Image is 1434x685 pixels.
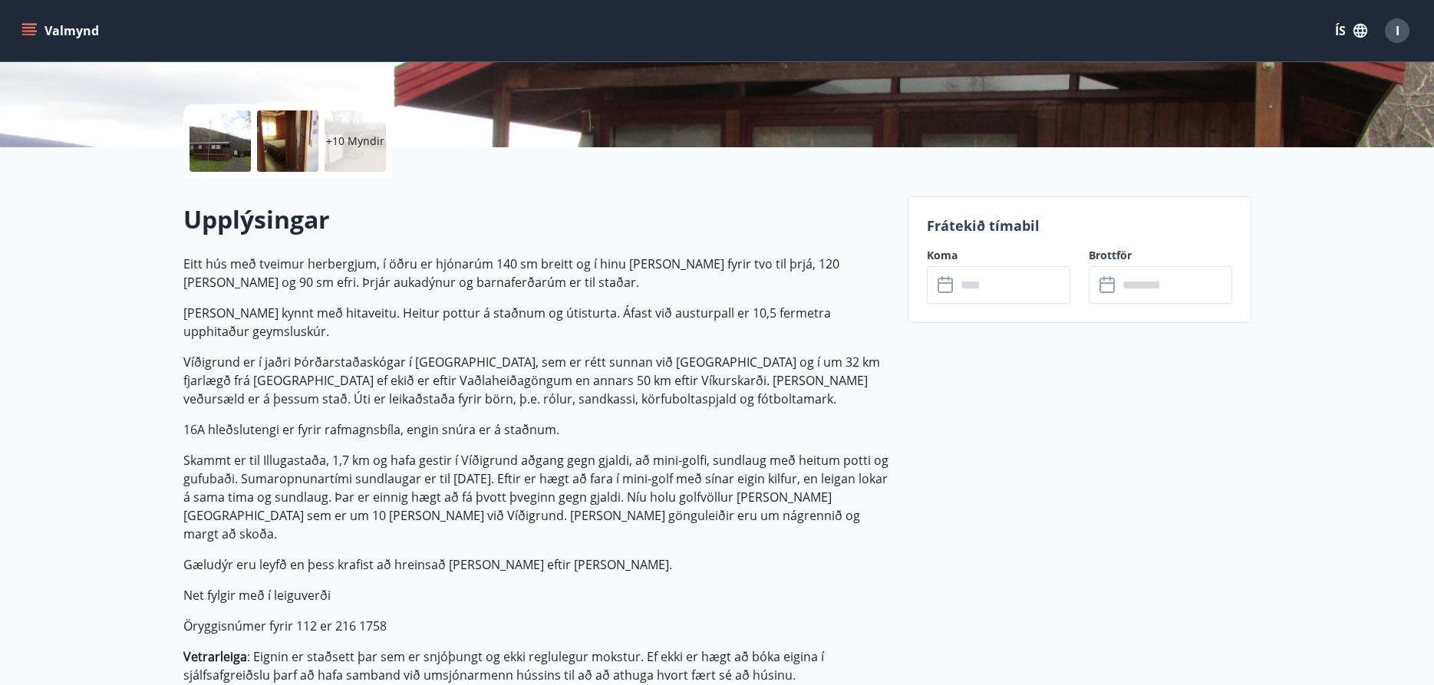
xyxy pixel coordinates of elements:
[183,203,889,236] h2: Upplýsingar
[183,647,889,684] p: : Eignin er staðsett þar sem er snjóþungt og ekki reglulegur mokstur. Ef ekki er hægt að bóka eig...
[1379,12,1416,49] button: I
[927,248,1070,263] label: Koma
[927,216,1232,235] p: Frátekið tímabil
[183,255,889,291] p: Eitt hús með tveimur herbergjum, í öðru er hjónarúm 140 sm breitt og í hinu [PERSON_NAME] fyrir t...
[183,555,889,574] p: Gæludýr eru leyfð en þess krafist að hreinsað [PERSON_NAME] eftir [PERSON_NAME].
[183,617,889,635] p: Öryggisnúmer fyrir 112 er 216 1758
[326,133,384,149] p: +10 Myndir
[183,353,889,408] p: Víðigrund er í jaðri Þórðarstaðaskógar í [GEOGRAPHIC_DATA], sem er rétt sunnan við [GEOGRAPHIC_DA...
[183,451,889,543] p: Skammt er til Illugastaða, 1,7 km og hafa gestir í Víðigrund aðgang gegn gjaldi, að mini-golfi, s...
[183,304,889,341] p: [PERSON_NAME] kynnt með hitaveitu. Heitur pottur á staðnum og útisturta. Áfast við austurpall er ...
[183,648,247,665] strong: Vetrarleiga
[18,17,105,44] button: menu
[183,586,889,604] p: Net fylgir með í leiguverði
[183,420,889,439] p: 16A hleðslutengi er fyrir rafmagnsbíla, engin snúra er á staðnum.
[1396,22,1399,39] span: I
[1327,17,1376,44] button: ÍS
[1089,248,1232,263] label: Brottför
